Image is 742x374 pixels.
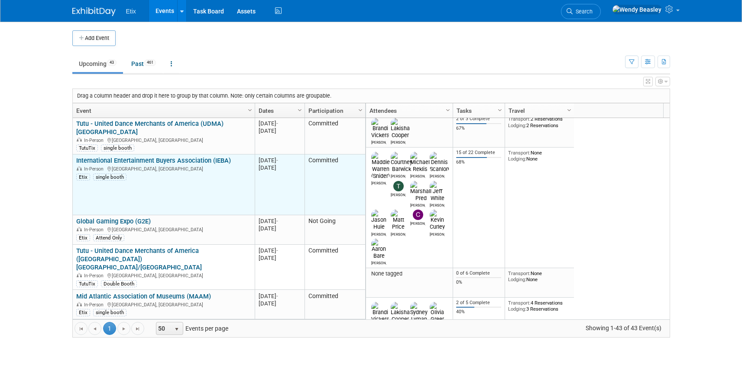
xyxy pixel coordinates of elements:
span: Transport: [508,150,531,156]
span: - [276,157,278,164]
span: Column Settings [296,107,303,114]
a: Column Settings [564,103,574,116]
span: Showing 1-43 of 43 Event(s) [577,322,669,334]
div: Lakisha Cooper [391,139,406,144]
img: In-Person Event [77,166,82,171]
span: In-Person [84,302,106,308]
div: [GEOGRAPHIC_DATA], [GEOGRAPHIC_DATA] [76,136,251,144]
span: Column Settings [566,107,573,114]
div: [DATE] [259,300,301,307]
div: Drag a column header and drop it here to group by that column. Note: only certain columns are gro... [73,89,670,103]
img: In-Person Event [77,138,82,142]
td: Not Going [305,215,365,245]
div: [GEOGRAPHIC_DATA], [GEOGRAPHIC_DATA] [76,165,251,172]
div: [DATE] [259,164,301,171]
div: [DATE] [259,217,301,225]
div: 4 Reservations 3 Reservations [508,300,570,312]
div: TutuTix [76,280,98,287]
span: Events per page [145,322,237,335]
div: 0 of 6 Complete [456,270,501,276]
img: In-Person Event [77,302,82,306]
td: Committed [305,245,365,290]
div: [DATE] [259,292,301,300]
span: - [276,218,278,224]
span: In-Person [84,166,106,172]
div: 2 of 5 Complete [456,300,501,306]
span: Lodging: [508,122,526,128]
div: TutuTix [76,144,98,151]
div: Jeff White [430,202,445,207]
a: Go to the last page [131,322,144,335]
span: 1 [103,322,116,335]
span: Go to the next page [120,325,127,332]
img: Jeff White [430,181,445,202]
a: Tutu - United Dance Merchants of America ([GEOGRAPHIC_DATA]) [GEOGRAPHIC_DATA]/[GEOGRAPHIC_DATA] [76,247,202,271]
span: Transport: [508,270,531,276]
span: Search [573,8,593,15]
a: International Entertainment Buyers Association (IEBA) [76,157,231,164]
a: Travel [509,103,568,118]
img: Kevin Curley [430,210,445,230]
div: Matt Price [391,231,406,236]
span: - [276,247,278,254]
a: Attendees [369,103,447,118]
div: single booth [93,174,126,180]
a: Global Gaming Expo (G2E) [76,217,151,225]
td: Committed [305,290,365,319]
img: Courtney Barwick [391,152,412,173]
span: Go to the last page [134,325,141,332]
div: [DATE] [259,120,301,127]
a: Tutu - United Dance Merchants of America (UDMA) [GEOGRAPHIC_DATA] [76,120,224,136]
img: Aaron Bare [371,239,386,259]
span: Lodging: [508,156,526,162]
span: Column Settings [444,107,451,114]
img: Brandi Vickers [371,118,389,139]
img: Olivia Greer [430,302,445,323]
a: Upcoming43 [72,56,123,72]
div: 15 of 22 Complete [456,150,501,156]
img: Jason Huie [371,210,386,230]
a: Search [561,4,601,19]
span: select [173,326,180,333]
span: Lodging: [508,276,526,282]
img: Wendy Beasley [612,5,662,14]
div: Michael Reklis [410,173,425,178]
button: Add Event [72,30,116,46]
a: Go to the previous page [88,322,101,335]
span: 461 [144,59,156,66]
div: [GEOGRAPHIC_DATA], [GEOGRAPHIC_DATA] [76,226,251,233]
div: Marshall Pred [410,202,425,207]
a: Column Settings [495,103,505,116]
div: 2 Reservations 2 Reservations [508,116,570,128]
div: Maddie Warren (Snider) [371,180,386,185]
img: ExhibitDay [72,7,116,16]
span: In-Person [84,273,106,279]
a: Dates [259,103,299,118]
img: Dennis Scanlon [430,152,449,173]
div: Jason Huie [371,231,386,236]
div: Etix [76,174,90,180]
div: Etix [76,309,90,316]
div: [DATE] [259,247,301,254]
img: Matt Price [391,210,406,230]
img: Sydney Lyman [410,302,428,323]
img: Michael Reklis [410,152,430,173]
a: Tasks [457,103,499,118]
a: Event [76,103,249,118]
img: Lakisha Cooper [391,302,410,323]
div: Travis Janovich [391,191,406,197]
div: [GEOGRAPHIC_DATA], [GEOGRAPHIC_DATA] [76,272,251,279]
div: Brandi Vickers [371,139,386,144]
a: Participation [308,103,360,118]
span: Go to the previous page [91,325,98,332]
span: Column Settings [246,107,253,114]
div: Etix [76,234,90,241]
div: 0% [456,279,501,285]
span: Column Settings [496,107,503,114]
img: Marshall Pred [410,181,431,202]
a: Column Settings [245,103,255,116]
div: [DATE] [259,254,301,262]
td: Committed [305,117,365,154]
div: Aaron Bare [371,259,386,265]
div: [DATE] [259,127,301,135]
